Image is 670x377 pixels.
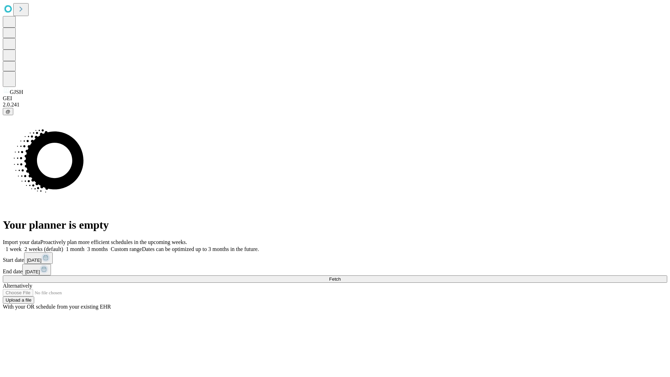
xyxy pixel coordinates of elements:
button: @ [3,108,13,115]
span: Import your data [3,239,40,245]
span: 3 months [87,246,108,252]
span: Fetch [329,276,341,282]
span: Proactively plan more efficient schedules in the upcoming weeks. [40,239,187,245]
button: [DATE] [24,252,53,264]
button: [DATE] [22,264,51,275]
button: Upload a file [3,296,34,304]
span: Dates can be optimized up to 3 months in the future. [142,246,259,252]
h1: Your planner is empty [3,219,667,231]
span: [DATE] [27,258,42,263]
span: 1 month [66,246,84,252]
div: GEI [3,95,667,102]
span: Custom range [111,246,142,252]
div: Start date [3,252,667,264]
span: 1 week [6,246,22,252]
button: Fetch [3,275,667,283]
div: 2.0.241 [3,102,667,108]
span: GJSH [10,89,23,95]
span: With your OR schedule from your existing EHR [3,304,111,310]
span: @ [6,109,10,114]
span: 2 weeks (default) [24,246,63,252]
div: End date [3,264,667,275]
span: [DATE] [25,269,40,274]
span: Alternatively [3,283,32,289]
